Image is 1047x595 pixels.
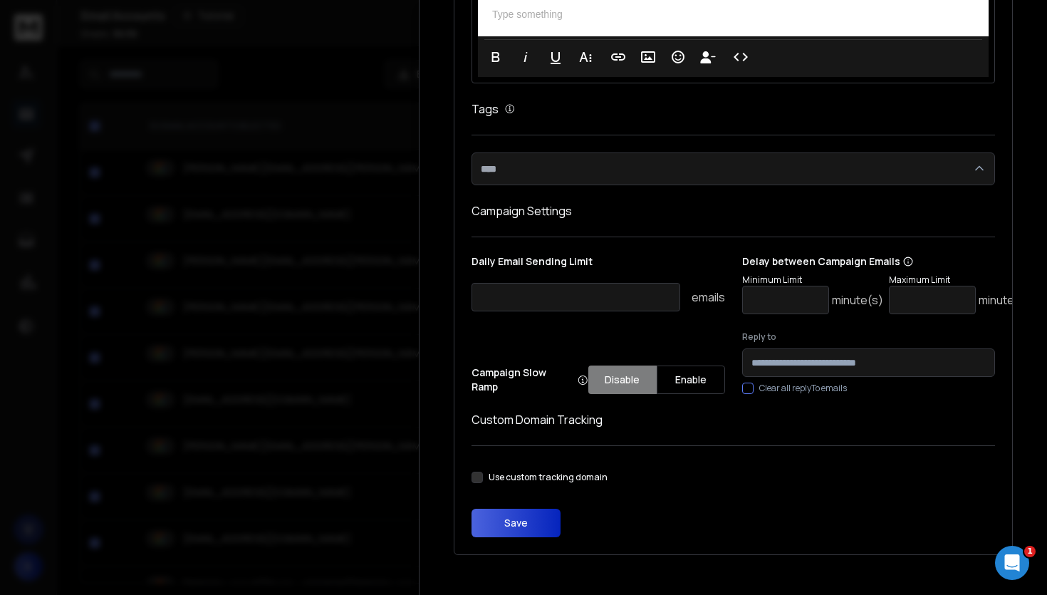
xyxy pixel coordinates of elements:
h1: Tags [472,100,499,118]
label: Clear all replyTo emails [759,383,847,394]
p: minute(s) [979,291,1030,309]
button: Underline (⌘U) [542,43,569,71]
button: Emoticons [665,43,692,71]
p: minute(s) [832,291,883,309]
span: 1 [1024,546,1036,557]
p: Maximum Limit [889,274,1030,286]
button: More Text [572,43,599,71]
button: Save [472,509,561,537]
label: Reply to [742,331,996,343]
h1: Campaign Settings [472,202,995,219]
iframe: Intercom live chat [995,546,1029,580]
p: Minimum Limit [742,274,883,286]
button: Insert Image (⌘P) [635,43,662,71]
button: Code View [727,43,754,71]
p: emails [692,289,725,306]
label: Use custom tracking domain [489,472,608,483]
button: Disable [588,366,657,394]
button: Bold (⌘B) [482,43,509,71]
button: Italic (⌘I) [512,43,539,71]
button: Enable [657,366,725,394]
p: Delay between Campaign Emails [742,254,1030,269]
p: Daily Email Sending Limit [472,254,725,274]
h1: Custom Domain Tracking [472,411,995,428]
button: Insert Unsubscribe Link [694,43,722,71]
p: Campaign Slow Ramp [472,366,588,394]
